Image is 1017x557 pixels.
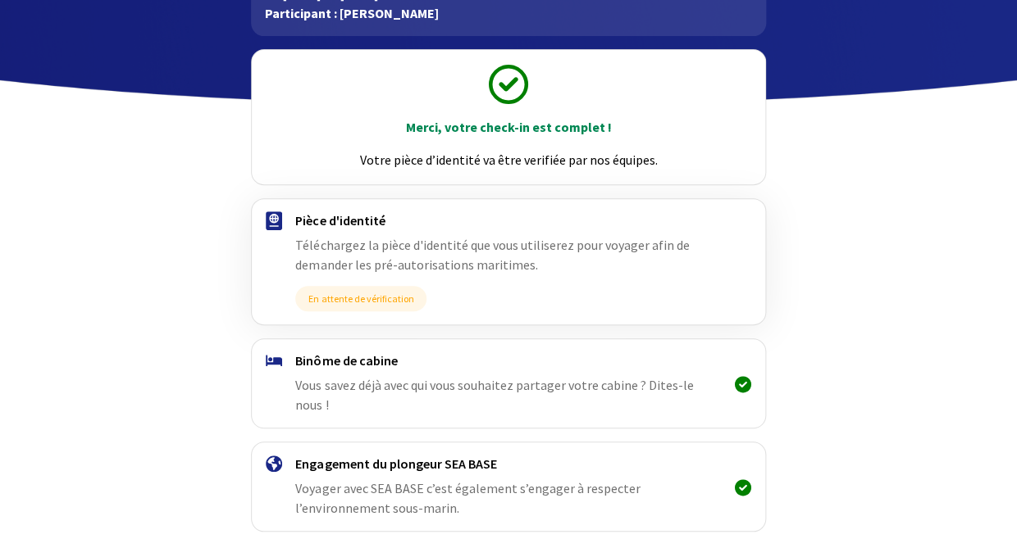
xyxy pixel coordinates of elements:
[266,455,282,472] img: engagement.svg
[267,117,750,137] p: Merci, votre check-in est complet !
[295,286,426,311] span: En attente de vérification
[266,211,282,230] img: passport.svg
[295,237,689,273] span: Téléchargez la pièce d'identité que vous utiliserez pour voyager afin de demander les pré-autoris...
[266,355,282,366] img: binome.svg
[295,352,721,369] h4: Binôme de cabine
[295,212,721,229] h4: Pièce d'identité
[295,377,693,413] span: Vous savez déjà avec qui vous souhaitez partager votre cabine ? Dites-le nous !
[264,3,752,23] p: Participant : [PERSON_NAME]
[295,455,721,472] h4: Engagement du plongeur SEA BASE
[267,150,750,170] p: Votre pièce d’identité va être verifiée par nos équipes.
[295,480,640,516] span: Voyager avec SEA BASE c’est également s’engager à respecter l’environnement sous-marin.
